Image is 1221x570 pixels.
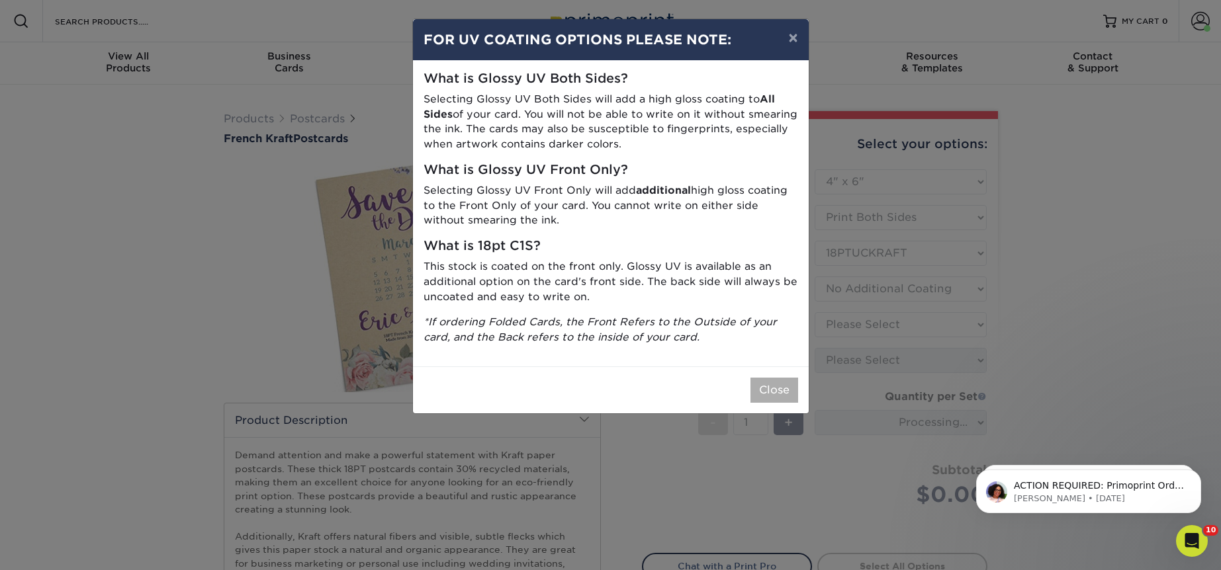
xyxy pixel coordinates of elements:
h4: FOR UV COATING OPTIONS PLEASE NOTE: [424,30,798,50]
p: Selecting Glossy UV Both Sides will add a high gloss coating to of your card. You will not be abl... [424,92,798,152]
span: 10 [1203,525,1218,536]
h5: What is Glossy UV Front Only? [424,163,798,178]
button: Close [750,378,798,403]
p: Selecting Glossy UV Front Only will add high gloss coating to the Front Only of your card. You ca... [424,183,798,228]
strong: additional [636,184,691,196]
p: This stock is coated on the front only. Glossy UV is available as an additional option on the car... [424,259,798,304]
iframe: Intercom notifications message [956,442,1221,534]
i: *If ordering Folded Cards, the Front Refers to the Outside of your card, and the Back refers to t... [424,315,777,343]
h5: What is Glossy UV Both Sides? [424,71,798,87]
iframe: Intercom live chat [1176,525,1208,557]
button: × [778,19,808,56]
strong: All Sides [424,93,775,120]
h5: What is 18pt C1S? [424,239,798,254]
